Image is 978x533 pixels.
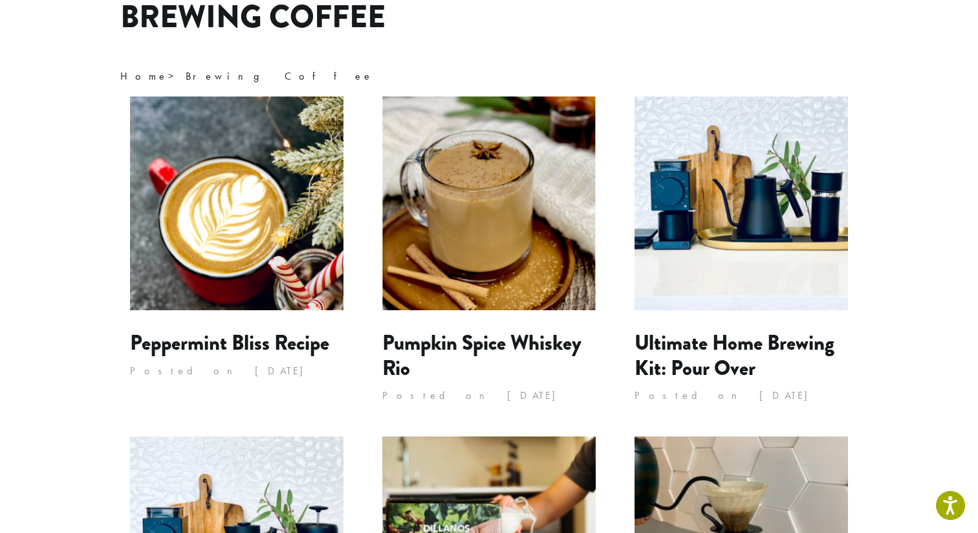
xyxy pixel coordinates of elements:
a: Peppermint Bliss Recipe [130,328,329,358]
a: Ultimate Home Brewing Kit: Pour Over [635,328,834,383]
span: > [120,69,373,83]
img: Peppermint Bliss Recipe [130,96,343,310]
p: Posted on [DATE] [635,386,848,405]
p: Posted on [DATE] [382,386,596,405]
img: Ultimate Home Brewing Kit: Pour Over [635,96,848,310]
span: Brewing Coffee [186,69,373,83]
p: Posted on [DATE] [130,361,343,381]
a: Pumpkin Spice Whiskey Rio [382,328,581,383]
a: Home [120,69,168,83]
img: Pumpkin Spice Whiskey Rio [382,96,596,310]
